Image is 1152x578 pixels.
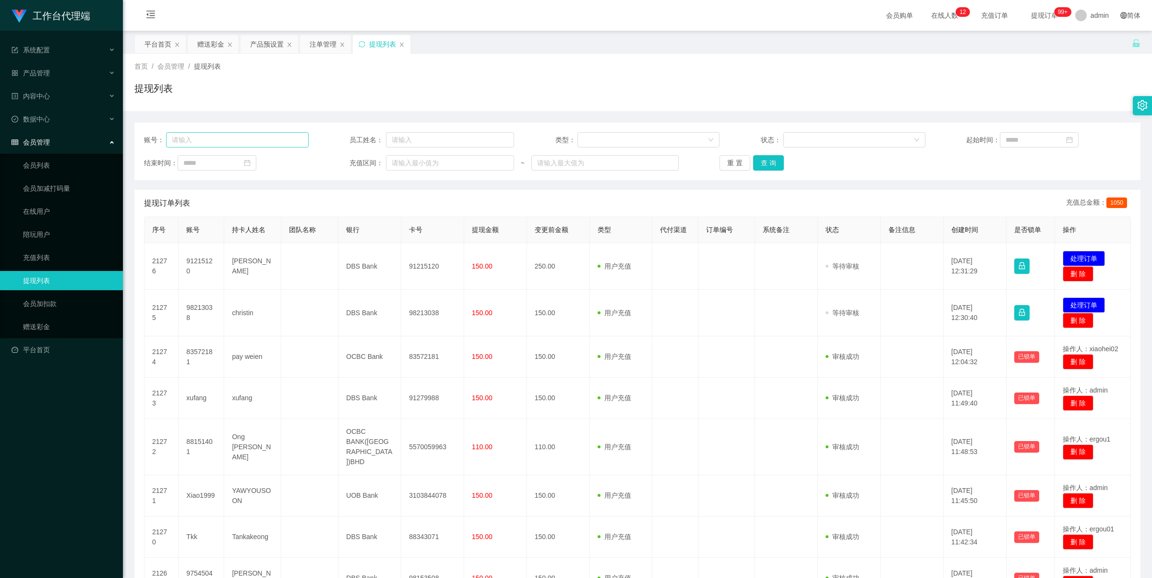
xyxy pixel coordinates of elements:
td: [DATE] 12:30:40 [944,290,1007,336]
span: / [188,62,190,70]
i: 图标: close [399,42,405,48]
i: 图标: table [12,139,18,146]
span: 会员管理 [12,138,50,146]
span: 是否锁单 [1014,226,1041,234]
td: [PERSON_NAME] [224,243,281,290]
span: 操作 [1063,226,1076,234]
span: 操作人：xiaohei02 [1063,345,1118,353]
td: 88151401 [179,419,224,475]
span: 账号 [186,226,200,234]
span: 系统备注 [763,226,790,234]
td: 150.00 [527,517,590,558]
span: 持卡人姓名 [232,226,265,234]
td: 150.00 [527,290,590,336]
div: 充值总金额： [1066,197,1131,209]
span: 团队名称 [289,226,316,234]
i: 图标: appstore-o [12,70,18,76]
p: 2 [963,7,966,17]
i: 图标: form [12,47,18,53]
a: 图标: dashboard平台首页 [12,340,115,359]
td: Xiao1999 [179,475,224,517]
td: xufang [224,378,281,419]
td: DBS Bank [338,378,401,419]
td: christin [224,290,281,336]
i: 图标: close [227,42,233,48]
button: 删 除 [1063,354,1093,369]
span: / [152,62,154,70]
span: 150.00 [472,353,492,360]
td: 98213038 [179,290,224,336]
a: 充值列表 [23,248,115,267]
div: 产品预设置 [250,35,284,53]
span: 操作人：ergou01 [1063,525,1114,533]
a: 提现列表 [23,271,115,290]
div: 注单管理 [310,35,336,53]
span: 150.00 [472,309,492,317]
span: 150.00 [472,394,492,402]
span: 110.00 [472,443,492,451]
span: 用户充值 [598,533,631,541]
span: 状态 [826,226,839,234]
span: 会员管理 [157,62,184,70]
span: 150.00 [472,492,492,499]
i: 图标: close [287,42,292,48]
button: 处理订单 [1063,251,1105,266]
span: 操作人：admin [1063,386,1108,394]
i: 图标: calendar [1066,136,1073,143]
i: 图标: down [708,137,714,144]
span: 账号： [144,135,166,145]
td: 110.00 [527,419,590,475]
td: 150.00 [527,475,590,517]
td: UOB Bank [338,475,401,517]
span: 创建时间 [951,226,978,234]
i: 图标: sync [359,41,365,48]
i: 图标: menu-fold [134,0,167,31]
td: YAWYOUSOON [224,475,281,517]
td: 88343071 [401,517,464,558]
a: 陪玩用户 [23,225,115,244]
span: 用户充值 [598,394,631,402]
span: 审核成功 [826,353,859,360]
td: 21274 [144,336,179,378]
span: 首页 [134,62,148,70]
span: 用户充值 [598,353,631,360]
td: OCBC BANK([GEOGRAPHIC_DATA])BHD [338,419,401,475]
h1: 提现列表 [134,81,173,96]
span: 数据中心 [12,115,50,123]
span: 充值区间： [349,158,386,168]
td: 21275 [144,290,179,336]
td: 250.00 [527,243,590,290]
td: 83572181 [401,336,464,378]
span: 操作人：admin [1063,566,1108,574]
i: 图标: profile [12,93,18,99]
td: xufang [179,378,224,419]
span: 用户充值 [598,443,631,451]
a: 赠送彩金 [23,317,115,336]
td: DBS Bank [338,290,401,336]
h1: 工作台代理端 [33,0,90,31]
td: 21276 [144,243,179,290]
span: 用户充值 [598,309,631,317]
a: 在线用户 [23,202,115,221]
span: ~ [514,158,531,168]
span: 提现金额 [472,226,499,234]
span: 代付渠道 [660,226,687,234]
td: 5570059963 [401,419,464,475]
span: 等待审核 [826,309,859,317]
span: 产品管理 [12,69,50,77]
td: [DATE] 12:04:32 [944,336,1007,378]
i: 图标: check-circle-o [12,116,18,123]
span: 卡号 [409,226,422,234]
td: 83572181 [179,336,224,378]
p: 1 [960,7,963,17]
span: 员工姓名： [349,135,386,145]
i: 图标: unlock [1132,39,1140,48]
input: 请输入 [166,132,308,148]
td: 91215120 [179,243,224,290]
td: 3103844078 [401,475,464,517]
button: 删 除 [1063,444,1093,460]
span: 内容中心 [12,92,50,100]
span: 提现订单列表 [144,197,190,209]
td: 98213038 [401,290,464,336]
td: 91215120 [401,243,464,290]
